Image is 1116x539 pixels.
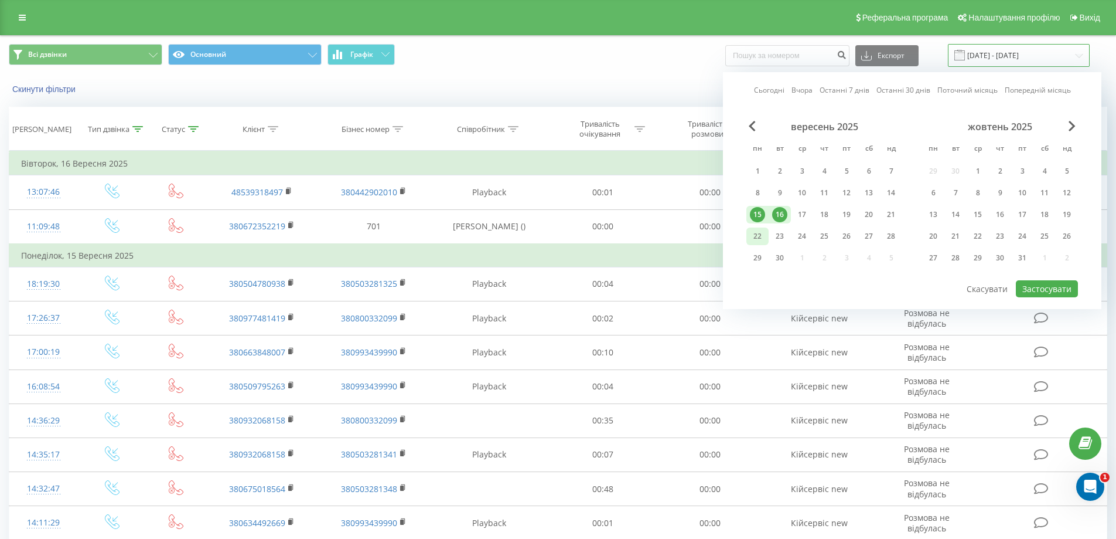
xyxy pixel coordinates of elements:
[926,207,941,222] div: 13
[9,44,162,65] button: Всі дзвінки
[746,228,769,245] div: пн 22 вер 2025 р.
[9,152,1107,175] td: Вівторок, 16 Вересня 2025
[839,164,854,179] div: 5
[989,249,1011,267] div: чт 30 жовт 2025 р.
[926,185,941,201] div: 6
[880,228,902,245] div: нд 28 вер 2025 р.
[763,404,875,438] td: Кійсервіс new
[1011,184,1033,202] div: пт 10 жовт 2025 р.
[1033,228,1056,245] div: сб 25 жовт 2025 р.
[992,185,1008,201] div: 9
[926,229,941,244] div: 20
[550,369,657,404] td: 00:04
[992,164,1008,179] div: 2
[991,141,1009,158] abbr: четвер
[883,185,899,201] div: 14
[229,381,285,392] a: 380509795263
[835,228,858,245] div: пт 26 вер 2025 р.
[550,404,657,438] td: 00:35
[989,228,1011,245] div: чт 23 жовт 2025 р.
[769,249,791,267] div: вт 30 вер 2025 р.
[1016,280,1078,297] button: Застосувати
[341,381,397,392] a: 380993439990
[992,207,1008,222] div: 16
[429,335,550,369] td: Playback
[657,369,764,404] td: 00:00
[341,347,397,358] a: 380993439990
[769,228,791,245] div: вт 23 вер 2025 р.
[429,175,550,209] td: Playback
[1036,141,1053,158] abbr: субота
[948,207,963,222] div: 14
[817,229,832,244] div: 25
[970,207,985,222] div: 15
[229,517,285,528] a: 380634492669
[860,141,878,158] abbr: субота
[883,207,899,222] div: 21
[989,206,1011,223] div: чт 16 жовт 2025 р.
[1059,164,1074,179] div: 5
[676,119,739,139] div: Тривалість розмови
[657,472,764,506] td: 00:00
[820,84,869,96] a: Останні 7 днів
[341,517,397,528] a: 380993439990
[1059,185,1074,201] div: 12
[750,207,765,222] div: 15
[904,443,950,465] span: Розмова не відбулась
[763,335,875,369] td: Кійсервіс new
[1059,229,1074,244] div: 26
[772,164,787,179] div: 2
[904,409,950,431] span: Розмова не відбулась
[550,335,657,369] td: 00:10
[1058,141,1076,158] abbr: неділя
[880,206,902,223] div: нд 21 вер 2025 р.
[763,472,875,506] td: Кійсервіс new
[791,84,813,96] a: Вчора
[341,313,397,324] a: 380800332099
[794,164,810,179] div: 3
[926,250,941,266] div: 27
[944,228,967,245] div: вт 21 жовт 2025 р.
[1056,184,1078,202] div: нд 12 жовт 2025 р.
[229,483,285,494] a: 380675018564
[342,124,390,134] div: Бізнес номер
[763,438,875,472] td: Кійсервіс new
[550,301,657,335] td: 00:02
[883,164,899,179] div: 7
[989,184,1011,202] div: чт 9 жовт 2025 р.
[904,477,950,499] span: Розмова не відбулась
[970,250,985,266] div: 29
[793,141,811,158] abbr: середа
[1015,164,1030,179] div: 3
[1005,84,1071,96] a: Попередній місяць
[1033,206,1056,223] div: сб 18 жовт 2025 р.
[1015,185,1030,201] div: 10
[948,250,963,266] div: 28
[750,250,765,266] div: 29
[21,375,66,398] div: 16:08:54
[876,84,930,96] a: Останні 30 днів
[21,443,66,466] div: 14:35:17
[794,229,810,244] div: 24
[429,301,550,335] td: Playback
[725,45,849,66] input: Пошук за номером
[882,141,900,158] abbr: неділя
[904,512,950,534] span: Розмова не відбулась
[1056,162,1078,180] div: нд 5 жовт 2025 р.
[9,244,1107,267] td: Понеділок, 15 Вересня 2025
[88,124,129,134] div: Тип дзвінка
[429,438,550,472] td: Playback
[9,84,81,94] button: Скинути фільтри
[457,124,505,134] div: Співробітник
[839,229,854,244] div: 26
[969,141,987,158] abbr: середа
[21,273,66,296] div: 18:19:30
[839,185,854,201] div: 12
[657,404,764,438] td: 00:00
[1033,184,1056,202] div: сб 11 жовт 2025 р.
[772,207,787,222] div: 16
[21,341,66,364] div: 17:00:19
[772,185,787,201] div: 9
[749,141,766,158] abbr: понеділок
[1056,228,1078,245] div: нд 26 жовт 2025 р.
